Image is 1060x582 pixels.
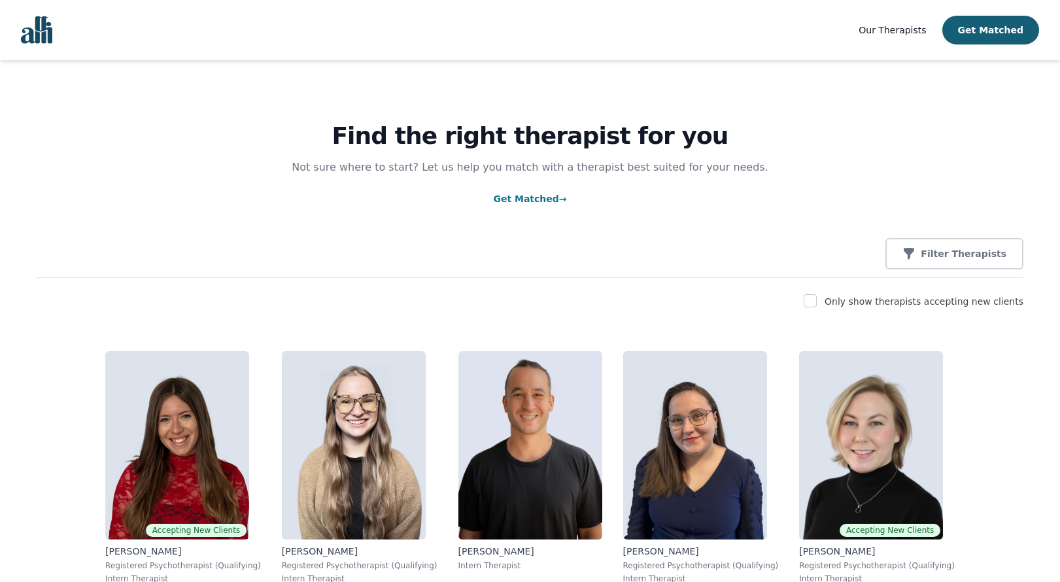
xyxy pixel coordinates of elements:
button: Filter Therapists [885,238,1023,269]
span: → [559,194,567,204]
a: Our Therapists [859,22,926,38]
p: [PERSON_NAME] [458,545,602,558]
span: Accepting New Clients [146,524,247,537]
img: Jocelyn_Crawford [799,351,943,539]
span: Our Therapists [859,25,926,35]
img: Faith_Woodley [282,351,426,539]
button: Get Matched [942,16,1039,44]
img: Kavon_Banejad [458,351,602,539]
p: Registered Psychotherapist (Qualifying) [799,560,955,571]
p: Not sure where to start? Let us help you match with a therapist best suited for your needs. [279,160,781,175]
img: Vanessa_McCulloch [623,351,767,539]
p: [PERSON_NAME] [799,545,955,558]
p: Filter Therapists [921,247,1006,260]
label: Only show therapists accepting new clients [825,296,1023,307]
p: Registered Psychotherapist (Qualifying) [623,560,779,571]
p: [PERSON_NAME] [105,545,261,558]
p: [PERSON_NAME] [623,545,779,558]
img: Alisha_Levine [105,351,249,539]
p: Intern Therapist [458,560,602,571]
p: Registered Psychotherapist (Qualifying) [105,560,261,571]
a: Get Matched [493,194,566,204]
h1: Find the right therapist for you [37,123,1023,149]
img: alli logo [21,16,52,44]
p: Registered Psychotherapist (Qualifying) [282,560,437,571]
p: [PERSON_NAME] [282,545,437,558]
span: Accepting New Clients [840,524,940,537]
